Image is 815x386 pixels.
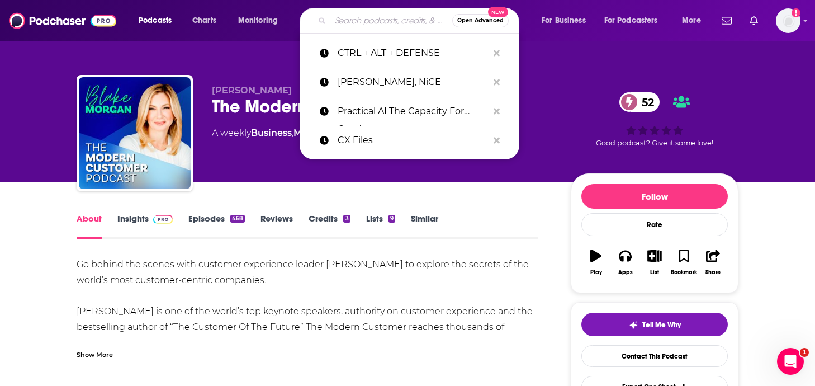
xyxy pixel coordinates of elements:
span: For Business [542,13,586,29]
button: open menu [131,12,186,30]
button: open menu [597,12,674,30]
div: Share [705,269,721,276]
div: Rate [581,213,728,236]
button: open menu [674,12,715,30]
a: Show notifications dropdown [745,11,762,30]
img: User Profile [776,8,800,33]
input: Search podcasts, credits, & more... [330,12,452,30]
button: open menu [230,12,292,30]
span: More [682,13,701,29]
button: Follow [581,184,728,209]
a: Charts [185,12,223,30]
button: tell me why sparkleTell Me Why [581,313,728,336]
a: [PERSON_NAME], NiCE [300,68,519,97]
div: List [650,269,659,276]
a: Contact This Podcast [581,345,728,367]
p: CX Files [338,126,488,155]
button: Share [699,242,728,283]
a: InsightsPodchaser Pro [117,213,173,239]
span: 1 [800,348,809,357]
span: Monitoring [238,13,278,29]
a: Practical AI The Capacity For Good [300,97,519,126]
div: 468 [230,215,245,223]
span: Good podcast? Give it some love! [596,139,713,147]
iframe: Intercom live chat [777,348,804,375]
span: Podcasts [139,13,172,29]
svg: Add a profile image [792,8,800,17]
span: For Podcasters [604,13,658,29]
a: 52 [619,92,660,112]
div: 9 [388,215,395,223]
a: Business [251,128,292,138]
img: tell me why sparkle [629,321,638,329]
div: Search podcasts, credits, & more... [310,8,530,34]
span: Charts [192,13,216,29]
a: About [77,213,102,239]
img: Podchaser Pro [153,215,173,224]
button: List [640,242,669,283]
button: Bookmark [669,242,698,283]
div: A weekly podcast [212,126,457,140]
span: Tell Me Why [642,321,681,329]
a: Reviews [260,213,293,239]
div: Play [590,269,602,276]
div: Apps [618,269,633,276]
a: Management [293,128,356,138]
div: 3 [343,215,350,223]
button: Show profile menu [776,8,800,33]
img: The Modern Customer Podcast [79,77,191,189]
a: Episodes468 [188,213,245,239]
span: [PERSON_NAME] [212,85,292,96]
div: Bookmark [671,269,697,276]
span: Open Advanced [457,18,504,23]
span: , [292,128,293,138]
p: CTRL + ALT + DEFENSE [338,39,488,68]
p: Practical AI The Capacity For Good [338,97,488,126]
button: Apps [610,242,639,283]
p: Scott Russell, NiCE [338,68,488,97]
button: open menu [534,12,600,30]
a: Lists9 [366,213,395,239]
a: Credits3 [309,213,350,239]
a: CTRL + ALT + DEFENSE [300,39,519,68]
a: Show notifications dropdown [717,11,736,30]
button: Play [581,242,610,283]
span: Logged in as hsmelter [776,8,800,33]
span: 52 [631,92,660,112]
span: New [488,7,508,17]
a: Similar [411,213,438,239]
a: CX Files [300,126,519,155]
div: 52Good podcast? Give it some love! [571,85,738,154]
button: Open AdvancedNew [452,14,509,27]
img: Podchaser - Follow, Share and Rate Podcasts [9,10,116,31]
